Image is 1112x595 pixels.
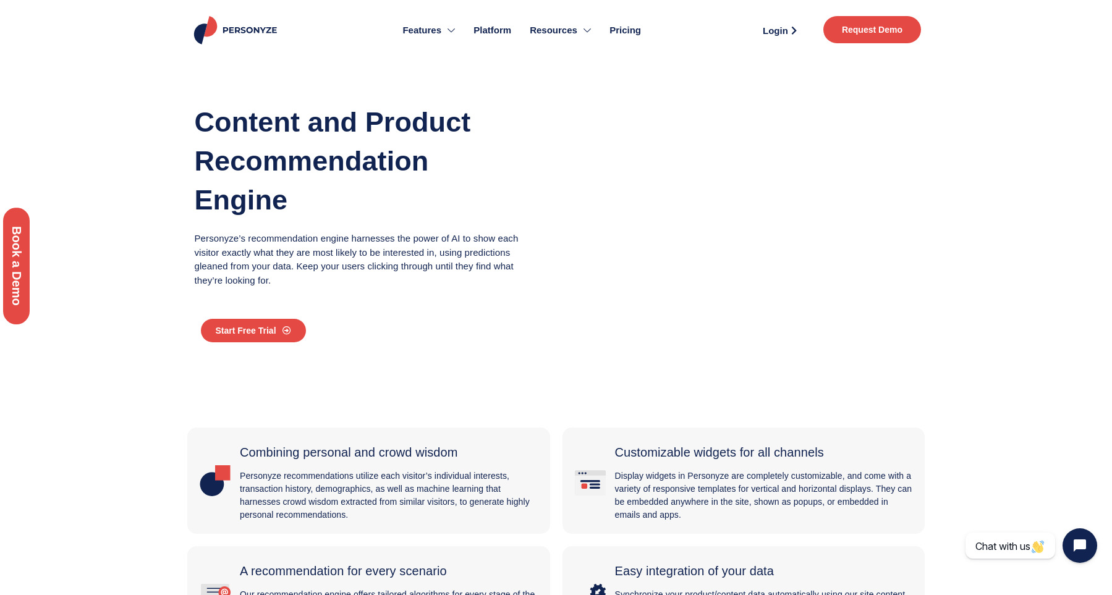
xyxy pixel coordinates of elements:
[195,103,525,219] h1: Content and Product Recommendation Engine
[464,6,520,54] a: Platform
[216,326,276,335] span: Start Free Trial
[240,445,458,459] span: Combining personal and crowd wisdom
[615,470,913,521] p: Display widgets in Personyze are completely customizable, and come with a variety of responsive t...
[749,21,811,40] a: Login
[615,564,775,578] span: Easy integration of your data
[600,6,650,54] a: Pricing
[402,23,441,38] span: Features
[240,564,447,578] span: A recommendation for every scenario​
[842,25,902,34] span: Request Demo
[520,6,600,54] a: Resources
[240,470,538,521] p: Personyze recommendations utilize each visitor’s individual interests, transaction history, demog...
[530,23,577,38] span: Resources
[609,23,641,38] span: Pricing
[823,16,921,43] a: Request Demo
[763,26,788,35] span: Login
[195,232,525,287] p: Personyze’s recommendation engine harnesses the power of AI to show each visitor exactly what the...
[473,23,511,38] span: Platform
[192,16,282,44] img: Personyze logo
[615,445,824,459] span: Customizable widgets for all channels
[201,319,306,342] a: Start Free Trial
[393,6,464,54] a: Features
